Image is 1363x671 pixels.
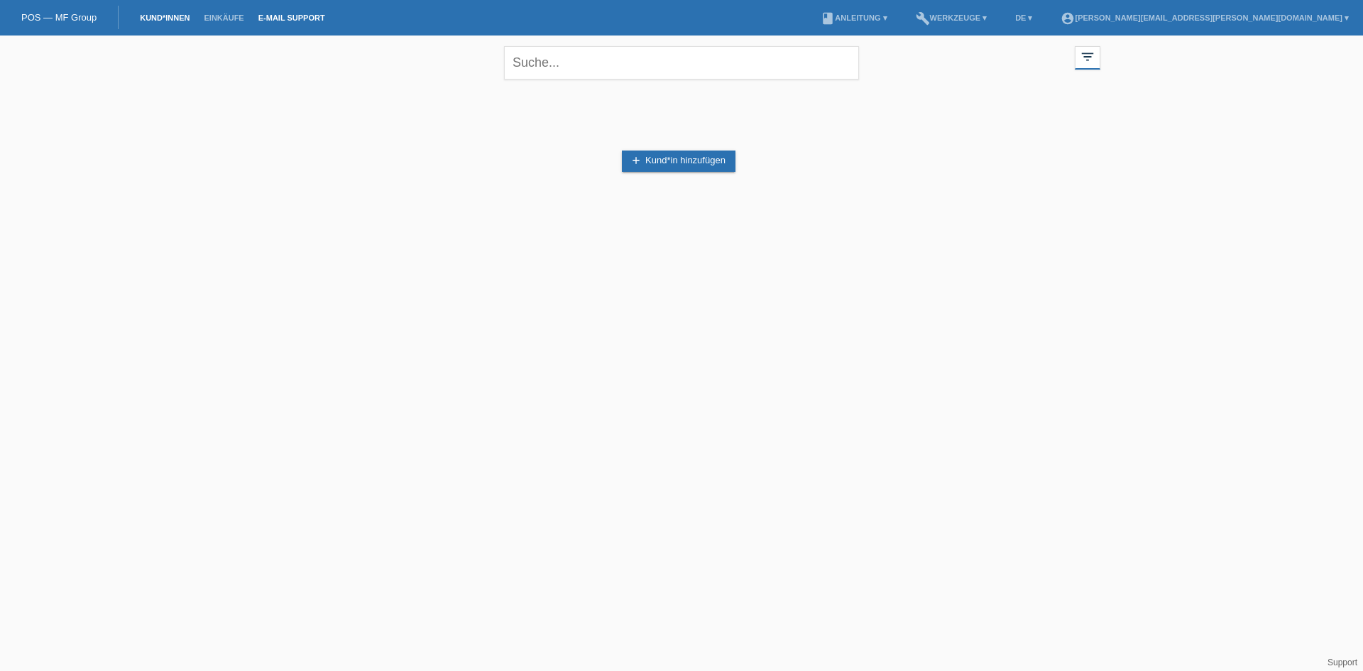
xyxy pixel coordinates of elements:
a: buildWerkzeuge ▾ [909,13,995,22]
i: account_circle [1061,11,1075,26]
i: add [630,155,642,166]
a: bookAnleitung ▾ [814,13,894,22]
a: Support [1328,658,1357,667]
a: E-Mail Support [251,13,332,22]
a: Einkäufe [197,13,251,22]
a: POS — MF Group [21,12,97,23]
a: account_circle[PERSON_NAME][EMAIL_ADDRESS][PERSON_NAME][DOMAIN_NAME] ▾ [1053,13,1356,22]
a: addKund*in hinzufügen [622,151,735,172]
i: build [916,11,930,26]
i: filter_list [1080,49,1095,65]
a: DE ▾ [1008,13,1039,22]
i: book [821,11,835,26]
a: Kund*innen [133,13,197,22]
input: Suche... [504,46,859,80]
